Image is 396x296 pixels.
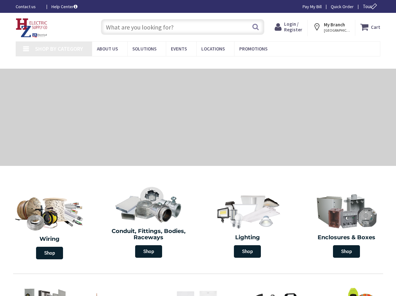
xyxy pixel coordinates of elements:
[104,228,193,241] h2: Conduit, Fittings, Bodies, Raceways
[3,236,96,242] h2: Wiring
[313,21,350,33] div: My Branch [GEOGRAPHIC_DATA], [GEOGRAPHIC_DATA]
[298,189,394,261] a: Enclosures & Boxes Shop
[200,189,296,261] a: Lighting Shop
[371,21,380,33] strong: Cart
[324,28,351,33] span: [GEOGRAPHIC_DATA], [GEOGRAPHIC_DATA]
[284,21,302,33] span: Login / Register
[201,46,225,52] span: Locations
[303,3,322,10] a: Pay My Bill
[324,22,345,28] strong: My Branch
[132,46,156,52] span: Solutions
[36,247,63,259] span: Shop
[51,3,77,10] a: Help Center
[302,235,391,241] h2: Enclosures & Boxes
[101,183,197,261] a: Conduit, Fittings, Bodies, Raceways Shop
[135,245,162,258] span: Shop
[101,19,264,35] input: What are you looking for?
[97,46,118,52] span: About Us
[360,21,380,33] a: Cart
[363,3,379,9] span: Tour
[16,18,48,38] img: HZ Electric Supply
[333,245,360,258] span: Shop
[239,46,267,52] span: Promotions
[275,21,302,33] a: Login / Register
[171,46,187,52] span: Events
[203,235,293,241] h2: Lighting
[331,3,354,10] a: Quick Order
[16,3,41,10] a: Contact us
[35,45,83,52] span: Shop By Category
[234,245,261,258] span: Shop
